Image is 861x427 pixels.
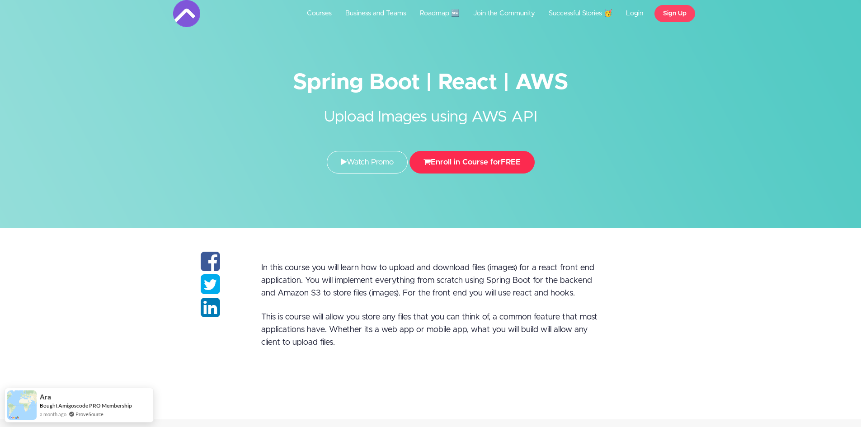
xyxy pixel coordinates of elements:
[40,393,51,401] span: Ara
[201,286,220,294] a: Share on twitter
[40,402,57,409] span: Bought
[327,151,408,174] a: Watch Promo
[173,72,688,93] h1: Spring Boot | React | AWS
[75,411,104,417] a: ProveSource
[261,311,600,349] p: This is course will allow you store any files that you can think of, a common feature that most a...
[7,390,37,420] img: provesource social proof notification image
[261,93,600,128] h2: Upload Images using AWS API
[409,151,535,174] button: Enroll in Course forFREE
[40,410,66,418] span: a month ago
[261,262,600,300] p: In this course you will learn how to upload and download files (images) for a react front end app...
[654,5,695,22] a: Sign Up
[201,309,220,317] a: Share on linkedin
[58,402,132,409] a: Amigoscode PRO Membership
[501,158,521,166] span: FREE
[201,263,220,271] a: Share on facebook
